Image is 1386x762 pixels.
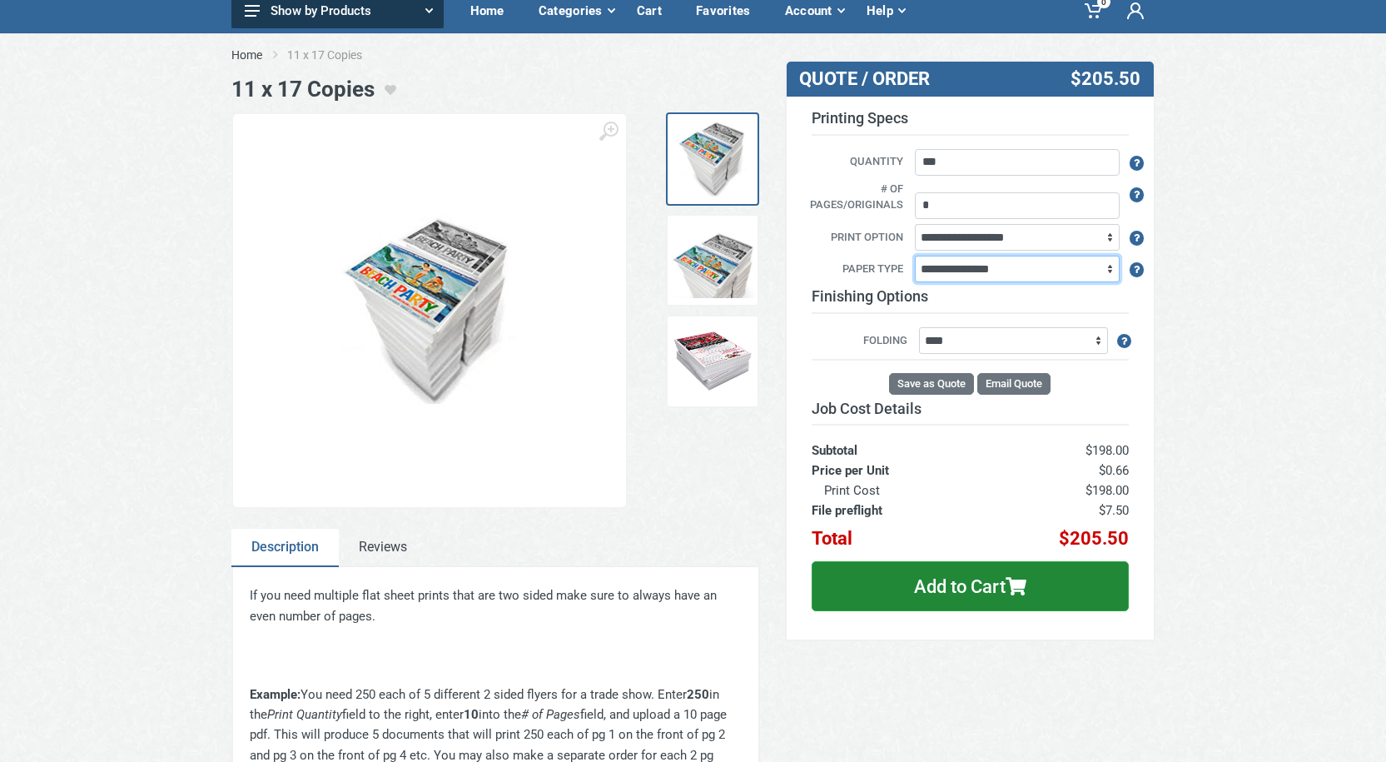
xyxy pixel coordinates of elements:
[687,687,709,702] strong: 250
[812,520,978,549] th: Total
[231,529,339,567] a: Description
[339,529,427,567] a: Reviews
[812,287,1129,314] h3: Finishing Options
[889,373,974,395] button: Save as Quote
[812,501,978,520] th: File preflight
[666,315,759,408] a: Flyers
[812,109,1129,136] h3: Printing Specs
[671,320,754,403] img: Flyers
[977,373,1051,395] button: Email Quote
[1085,483,1129,498] span: $198.00
[1099,463,1129,478] span: $0.66
[666,112,759,206] a: Copies
[799,181,912,215] label: # of pages/originals
[812,461,978,481] th: Price per Unit
[1071,68,1140,90] span: $205.50
[1085,443,1129,458] span: $198.00
[812,332,917,351] label: Folding
[325,207,534,415] img: Copies
[231,47,1155,63] nav: breadcrumb
[812,481,978,501] th: Print Cost
[287,47,387,63] li: 11 x 17 Copies
[799,229,912,247] label: Print Option
[799,153,912,172] label: Quantity
[812,425,978,461] th: Subtotal
[812,561,1129,611] button: Add to Cart
[267,707,342,722] em: Print Quantity
[666,214,759,307] a: Tabloid
[799,261,912,279] label: Paper Type
[1099,503,1129,518] span: $7.50
[812,400,1129,418] h3: Job Cost Details
[799,68,1019,90] h3: QUOTE / ORDER
[671,117,754,201] img: Copies
[231,77,375,102] h1: 11 x 17 Copies
[231,47,262,63] a: Home
[464,707,479,722] strong: 10
[250,687,301,702] strong: Example:
[671,219,754,302] img: Tabloid
[521,707,580,722] em: # of Pages
[1059,528,1129,549] span: $205.50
